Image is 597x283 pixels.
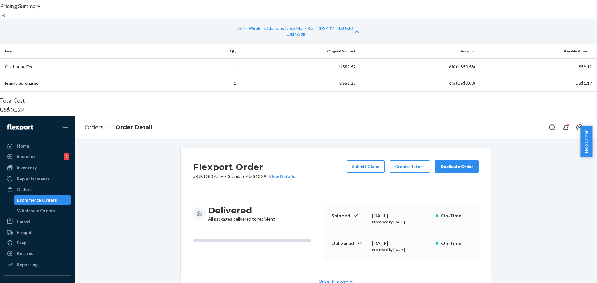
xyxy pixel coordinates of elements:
td: US$9.69 [239,59,358,75]
td: US$9.11 [478,59,597,75]
td: US$1.17 [478,75,597,92]
a: ALTI Wireless Charging Desk Mat - Black (DSY8MT4XUXK) [238,25,353,31]
td: 6% ( US$0.58 ) [358,59,478,75]
th: Payable Amount [478,44,597,59]
td: 6% ( US$0.08 ) [358,75,478,92]
th: Discount [358,44,478,59]
td: 1 [179,59,239,75]
td: 1 [179,75,239,92]
div: US$10.28 [238,31,353,38]
th: Qty [179,44,239,59]
td: US$1.25 [239,75,358,92]
th: Original Amount [239,44,358,59]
